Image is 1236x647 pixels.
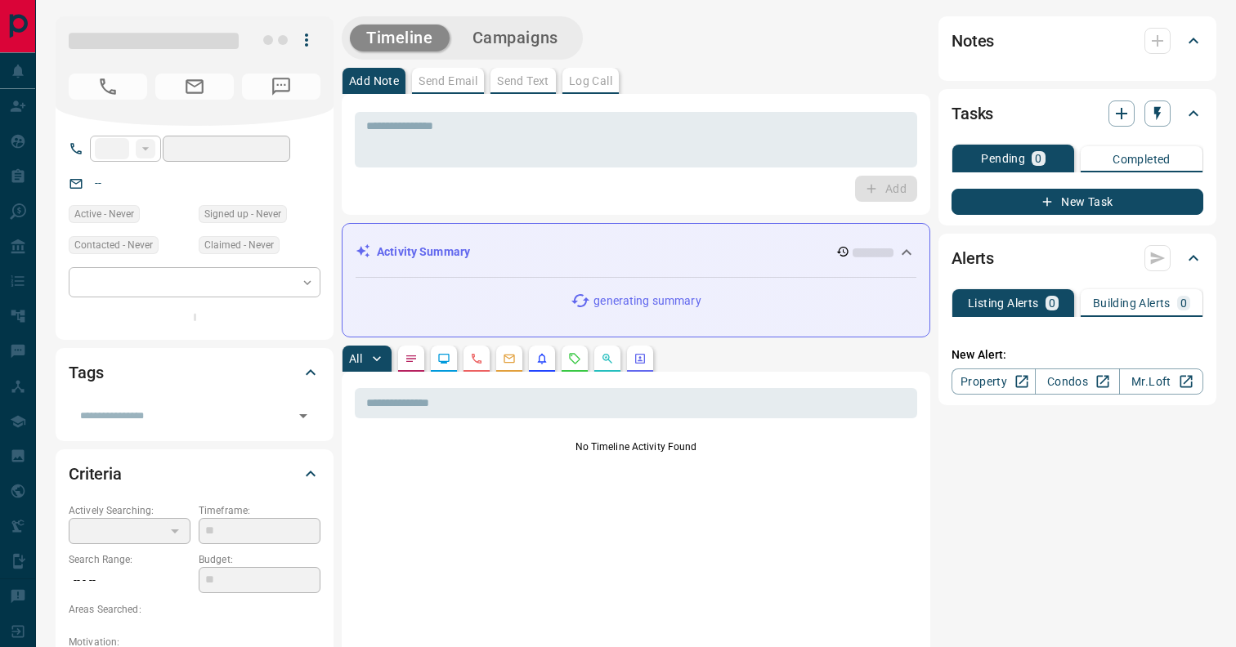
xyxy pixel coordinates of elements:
[1035,153,1041,164] p: 0
[568,352,581,365] svg: Requests
[95,176,101,190] a: --
[952,28,994,54] h2: Notes
[377,243,470,261] p: Activity Summary
[952,346,1203,364] p: New Alert:
[69,567,190,594] p: -- - --
[356,237,916,267] div: Activity Summary
[69,454,320,493] div: Criteria
[535,352,549,365] svg: Listing Alerts
[69,552,190,567] p: Search Range:
[242,74,320,100] span: No Number
[405,352,418,365] svg: Notes
[69,353,320,392] div: Tags
[199,552,320,567] p: Budget:
[952,21,1203,60] div: Notes
[952,245,994,271] h2: Alerts
[470,352,483,365] svg: Calls
[69,461,122,487] h2: Criteria
[69,74,147,100] span: No Number
[503,352,516,365] svg: Emails
[349,353,362,364] p: All
[634,352,647,365] svg: Agent Actions
[952,100,993,127] h2: Tasks
[69,359,103,386] h2: Tags
[952,239,1203,278] div: Alerts
[69,503,190,518] p: Actively Searching:
[1119,368,1203,395] a: Mr.Loft
[69,602,320,617] p: Areas Searched:
[593,292,701,310] p: generating summary
[355,440,917,454] p: No Timeline Activity Found
[292,404,315,427] button: Open
[1093,297,1171,309] p: Building Alerts
[1113,154,1171,165] p: Completed
[155,74,234,100] span: No Email
[204,206,281,222] span: Signed up - Never
[437,352,450,365] svg: Lead Browsing Activity
[74,206,134,222] span: Active - Never
[456,25,575,51] button: Campaigns
[1180,297,1187,309] p: 0
[601,352,614,365] svg: Opportunities
[350,25,450,51] button: Timeline
[349,75,399,87] p: Add Note
[968,297,1039,309] p: Listing Alerts
[952,94,1203,133] div: Tasks
[74,237,153,253] span: Contacted - Never
[1049,297,1055,309] p: 0
[199,503,320,518] p: Timeframe:
[1035,368,1119,395] a: Condos
[204,237,274,253] span: Claimed - Never
[981,153,1025,164] p: Pending
[952,368,1036,395] a: Property
[952,189,1203,215] button: New Task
